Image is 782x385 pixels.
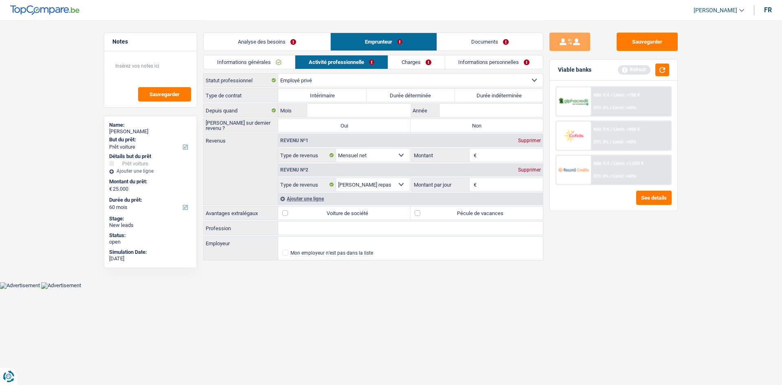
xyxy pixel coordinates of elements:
[687,4,744,17] a: [PERSON_NAME]
[290,251,373,255] div: Mon employeur n’est pas dans la liste
[617,33,678,51] button: Sauvegarder
[295,55,388,69] a: Activité professionnelle
[109,255,192,262] div: [DATE]
[558,97,589,106] img: AlphaCredit
[593,161,609,166] span: NAI: 0 €
[611,127,612,132] span: /
[204,33,330,51] a: Analyse des besoins
[278,207,411,220] label: Voiture de société
[412,178,470,191] label: Montant par jour
[278,149,336,162] label: Type de revenus
[112,38,189,45] h5: Notes
[593,92,609,98] span: NAI: 0 €
[149,92,180,97] span: Sauvegarder
[10,5,79,15] img: TopCompare Logo
[613,105,636,110] span: Limit: <60%
[109,232,192,239] div: Status:
[440,104,543,117] input: AAAA
[278,193,543,205] div: Ajouter une ligne
[204,104,278,117] label: Depuis quand
[109,186,112,192] span: €
[613,174,636,179] span: Limit: <60%
[455,89,543,102] label: Durée indéterminée
[593,139,608,145] span: DTI: 0%
[613,161,644,166] span: Limit: >1.033 €
[278,119,411,132] label: Oui
[412,149,470,162] label: Montant
[610,174,611,179] span: /
[593,127,609,132] span: NAI: 0 €
[109,249,192,255] div: Simulation Date:
[694,7,737,14] span: [PERSON_NAME]
[109,197,190,203] label: Durée du prêt:
[109,136,190,143] label: But du prêt:
[204,119,278,132] label: [PERSON_NAME] sur dernier revenu ?
[109,122,192,128] div: Name:
[204,237,278,250] label: Employeur
[611,92,612,98] span: /
[109,222,192,229] div: New leads
[109,178,190,185] label: Montant du prêt:
[308,104,411,117] input: MM
[618,65,650,74] div: Refresh
[367,89,455,102] label: Durée déterminée
[411,119,543,132] label: Non
[278,178,336,191] label: Type de revenus
[109,168,192,174] div: Ajouter une ligne
[204,222,278,235] label: Profession
[636,191,672,205] button: See details
[41,282,81,289] img: Advertisement
[278,138,310,143] div: Revenu nº1
[204,89,278,102] label: Type de contrat
[611,161,612,166] span: /
[204,207,278,220] label: Avantages extralégaux
[470,178,479,191] span: €
[593,174,608,179] span: DTI: 0%
[278,167,310,172] div: Revenu nº2
[516,138,543,143] div: Supprimer
[411,104,439,117] label: Année
[331,33,437,51] a: Emprunteur
[610,105,611,110] span: /
[204,55,295,69] a: Informations générales
[278,89,367,102] label: Intérimaire
[558,66,591,73] div: Viable banks
[204,134,278,143] label: Revenus
[558,128,589,143] img: Cofidis
[593,105,608,110] span: DTI: 0%
[613,139,636,145] span: Limit: <50%
[278,237,543,250] input: Cherchez votre employeur
[109,153,192,160] div: Détails but du prêt
[613,127,640,132] span: Limit: >800 €
[138,87,191,101] button: Sauvegarder
[109,239,192,245] div: open
[516,167,543,172] div: Supprimer
[445,55,543,69] a: Informations personnelles
[411,207,543,220] label: Pécule de vacances
[437,33,543,51] a: Documents
[470,149,479,162] span: €
[204,74,278,87] label: Statut professionnel
[764,6,772,14] div: fr
[388,55,445,69] a: Charges
[278,104,307,117] label: Mois
[109,216,192,222] div: Stage:
[558,162,589,177] img: Record Credits
[613,92,640,98] span: Limit: >750 €
[610,139,611,145] span: /
[109,128,192,135] div: [PERSON_NAME]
